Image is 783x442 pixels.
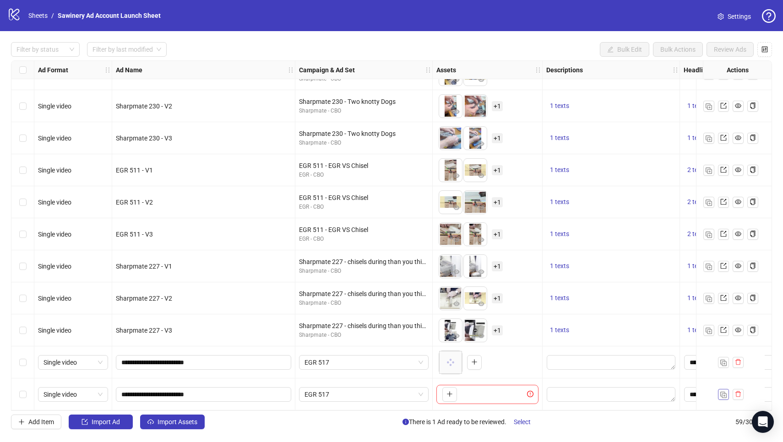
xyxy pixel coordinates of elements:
[43,356,103,369] span: Single video
[476,331,487,342] button: Preview
[546,261,573,272] button: 1 texts
[288,67,294,73] span: holder
[451,139,462,150] button: Preview
[464,255,487,278] img: Asset 2
[672,67,679,73] span: holder
[550,294,569,302] span: 1 texts
[51,11,54,21] li: /
[451,267,462,278] button: Preview
[439,191,462,214] img: Asset 1
[684,261,710,272] button: 1 texts
[735,135,741,141] span: eye
[677,61,680,79] div: Resize Descriptions column
[478,205,484,211] span: eye
[38,199,71,206] span: Single video
[492,101,503,111] span: + 1
[451,331,462,342] button: Preview
[478,108,484,115] span: eye
[752,411,774,433] div: Open Intercom Messenger
[464,159,487,182] img: Asset 2
[11,122,34,154] div: Select row 51
[464,191,487,214] img: Asset 2
[492,293,503,303] span: + 1
[506,415,538,429] button: Select
[540,61,542,79] div: Resize Assets column
[476,235,487,246] button: Preview
[762,9,776,23] span: question-circle
[535,67,541,73] span: holder
[706,328,712,334] img: Duplicate
[546,355,676,370] div: Edit values
[476,267,487,278] button: Preview
[476,107,487,118] button: Preview
[56,11,163,21] a: Sawinery Ad Account Launch Sheet
[750,327,756,333] span: copy
[684,197,710,208] button: 2 texts
[38,295,71,302] span: Single video
[492,133,503,143] span: + 1
[116,102,172,110] span: Sharpmate 230 - V2
[299,161,429,171] div: EGR 511 - EGR VS Chisel
[757,42,772,57] button: Configure table settings
[735,167,741,173] span: eye
[703,325,714,336] button: Duplicate
[436,65,456,75] strong: Assets
[299,331,429,340] div: Sharpmate - CBO
[687,230,707,237] span: 2 texts
[684,65,713,75] strong: Headlines
[687,198,707,205] span: 2 texts
[478,76,484,83] span: eye
[453,333,460,339] span: eye
[299,97,429,107] div: Sharpmate 230 - Two knotty Dogs
[550,230,569,237] span: 1 texts
[718,357,729,368] button: Duplicate
[104,67,111,73] span: holder
[735,391,741,397] span: delete
[684,165,710,176] button: 2 texts
[492,165,503,175] span: + 1
[453,172,460,179] span: eye
[299,129,429,139] div: Sharpmate 230 - Two knotty Dogs
[82,419,88,425] span: import
[11,61,34,79] div: Select all rows
[11,346,34,378] div: Select row 58
[471,359,478,365] span: plus
[402,419,409,425] span: info-circle
[541,67,548,73] span: holder
[28,418,54,426] span: Add Item
[439,319,462,342] img: Asset 1
[546,387,676,402] div: Edit values
[735,231,741,237] span: eye
[453,237,460,243] span: eye
[299,321,429,331] div: Sharpmate 227 - chisels during than you think - Iteration new hooks
[109,61,112,79] div: Resize Ad Format column
[720,167,727,173] span: export
[478,172,484,179] span: eye
[38,327,71,334] span: Single video
[720,263,727,269] span: export
[402,415,538,429] span: There is 1 Ad ready to be reviewed.
[453,269,460,275] span: eye
[687,166,707,173] span: 2 texts
[750,231,756,237] span: copy
[38,167,71,174] span: Single video
[550,134,569,141] span: 1 texts
[464,95,487,118] img: Asset 2
[11,378,34,410] div: Select row 59
[703,229,714,240] button: Duplicate
[453,108,460,115] span: eye
[38,102,71,110] span: Single video
[11,314,34,346] div: Select row 57
[439,287,462,310] img: Asset 1
[527,391,536,397] span: exclamation-circle
[430,61,432,79] div: Resize Campaign & Ad Set column
[653,42,703,57] button: Bulk Actions
[299,257,429,267] div: Sharpmate 227 - chisels during than you think - Iteration new hooks
[299,139,429,147] div: Sharpmate - CBO
[451,203,462,214] button: Preview
[478,333,484,339] span: eye
[442,387,457,402] button: Add
[720,135,727,141] span: export
[38,135,71,142] span: Single video
[451,299,462,310] button: Preview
